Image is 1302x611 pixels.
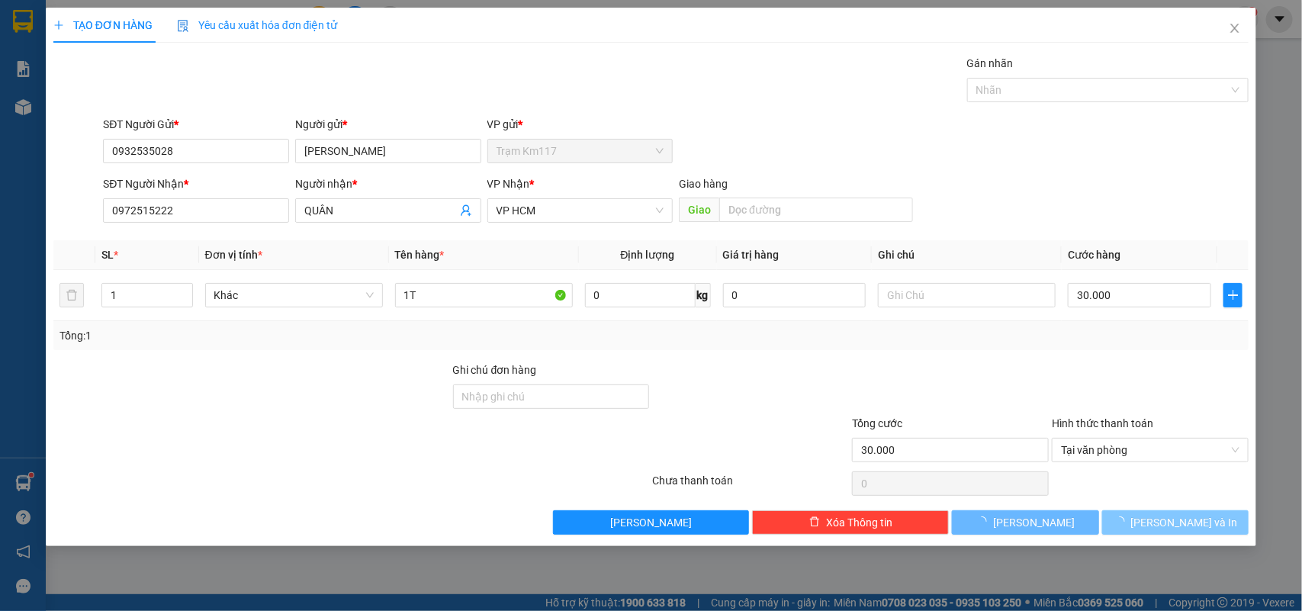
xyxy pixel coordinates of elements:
span: Xóa Thông tin [826,514,892,531]
span: [PERSON_NAME] và In [1131,514,1238,531]
div: 0908141659 [130,68,252,89]
div: 0379747997 [13,68,120,89]
span: loading [976,516,993,527]
div: Người gửi [295,116,481,133]
span: Yêu cầu xuất hóa đơn điện tử [177,19,338,31]
span: Định lượng [621,249,675,261]
div: SĐT Người Nhận [103,175,289,192]
input: VD: Bàn, Ghế [395,283,573,307]
span: delete [809,516,820,529]
input: 0 [723,283,866,307]
span: Tên hàng [395,249,445,261]
span: VP Nhận [487,178,530,190]
span: TẠO ĐƠN HÀNG [53,19,153,31]
span: [PERSON_NAME] [610,514,692,531]
div: SĐT Người Gửi [103,116,289,133]
div: Tổng: 1 [59,327,503,344]
button: [PERSON_NAME] và In [1102,510,1249,535]
input: Ghi Chú [878,283,1056,307]
th: Ghi chú [872,240,1062,270]
span: user-add [460,204,472,217]
span: SL [101,249,114,261]
button: deleteXóa Thông tin [752,510,949,535]
span: loading [1114,516,1131,527]
input: Ghi chú đơn hàng [453,384,650,409]
span: plus [53,20,64,31]
button: [PERSON_NAME] [553,510,750,535]
span: Gửi: [13,14,37,31]
div: SĨ [PERSON_NAME] [130,31,252,68]
span: Khác [214,284,374,307]
div: Chưa thanh toán [651,472,851,499]
div: 20.000 [128,98,254,120]
span: Tổng cước [852,417,902,429]
span: close [1229,22,1241,34]
span: VP HCM [497,199,664,222]
button: delete [59,283,84,307]
div: Người nhận [295,175,481,192]
span: Tại văn phòng [1061,439,1239,461]
label: Gán nhãn [967,57,1014,69]
span: Đơn vị tính [205,249,262,261]
label: Hình thức thanh toán [1052,417,1153,429]
span: Giao [679,198,719,222]
span: Trạm Km117 [497,140,664,162]
button: [PERSON_NAME] [952,510,1098,535]
span: plus [1224,289,1242,301]
div: VP gửi [487,116,674,133]
span: Nhận: [130,14,167,31]
span: kg [696,283,711,307]
span: Cước hàng [1068,249,1120,261]
span: Chưa TT : [128,102,184,118]
span: Giá trị hàng [723,249,780,261]
span: [PERSON_NAME] [993,514,1075,531]
button: Close [1214,8,1256,50]
label: Ghi chú đơn hàng [453,364,537,376]
input: Dọc đường [719,198,913,222]
div: VP HCM [130,13,252,31]
div: KHÁNH DÉP [13,50,120,68]
button: plus [1223,283,1243,307]
span: Giao hàng [679,178,728,190]
img: icon [177,20,189,32]
div: Trạm Km117 [13,13,120,50]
